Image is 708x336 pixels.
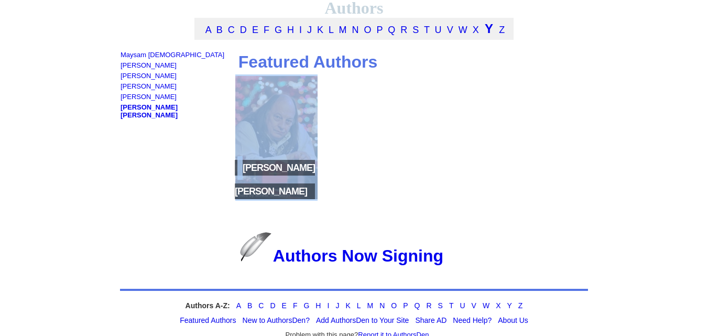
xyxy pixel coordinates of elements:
[299,25,302,35] a: I
[316,316,409,324] a: Add AuthorsDen to Your Site
[364,25,371,35] a: O
[327,301,329,310] a: I
[232,194,321,202] a: space[PERSON_NAME] [PERSON_NAME]space
[388,25,395,35] a: Q
[391,301,397,310] a: O
[243,316,310,324] a: New to AuthorsDen?
[252,25,258,35] a: E
[412,25,419,35] a: S
[435,25,442,35] a: U
[240,25,247,35] a: D
[403,301,408,310] a: P
[238,52,378,71] b: Featured Authors
[121,93,177,101] a: [PERSON_NAME]
[307,25,312,35] a: J
[400,25,407,35] a: R
[186,301,230,310] strong: Authors A-Z:
[498,316,528,324] a: About Us
[121,101,123,103] img: shim.gif
[317,25,323,35] a: K
[447,25,453,35] a: V
[339,25,346,35] a: M
[507,301,512,310] a: Y
[379,301,385,310] a: N
[282,301,287,310] a: E
[237,166,243,171] img: space
[438,301,443,310] a: S
[376,25,383,35] a: P
[453,316,492,324] a: Need Help?
[352,25,358,35] a: N
[518,301,523,310] a: Z
[415,316,446,324] a: Share AD
[357,301,361,310] a: L
[121,51,224,59] a: Maysam [DEMOGRAPHIC_DATA]
[345,301,350,310] a: K
[121,82,177,90] a: [PERSON_NAME]
[238,246,443,265] a: Authors Now Signing
[496,301,500,310] a: X
[235,160,315,199] span: [PERSON_NAME] [PERSON_NAME]
[315,301,321,310] a: H
[121,119,123,122] img: shim.gif
[228,25,235,35] a: C
[415,301,420,310] a: Q
[307,189,312,194] img: space
[367,301,374,310] a: M
[424,25,430,35] a: T
[499,25,505,35] a: Z
[180,316,236,324] a: Featured Authors
[472,301,476,310] a: V
[460,301,465,310] a: U
[121,59,123,61] img: shim.gif
[483,301,489,310] a: W
[275,25,282,35] a: G
[247,301,252,310] a: B
[240,232,271,262] img: feather.jpg
[473,25,479,35] a: X
[449,301,454,310] a: T
[121,80,123,82] img: shim.gif
[293,301,298,310] a: F
[329,25,333,35] a: L
[236,301,241,310] a: A
[459,25,467,35] a: W
[205,25,211,35] a: A
[485,21,493,36] a: Y
[258,301,264,310] a: C
[287,25,294,35] a: H
[121,69,123,72] img: shim.gif
[303,301,309,310] a: G
[121,61,177,69] a: [PERSON_NAME]
[335,301,339,310] a: J
[426,301,431,310] a: R
[264,25,269,35] a: F
[121,90,123,93] img: shim.gif
[121,103,178,119] a: [PERSON_NAME] [PERSON_NAME]
[270,301,275,310] a: D
[121,72,177,80] a: [PERSON_NAME]
[216,25,223,35] a: B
